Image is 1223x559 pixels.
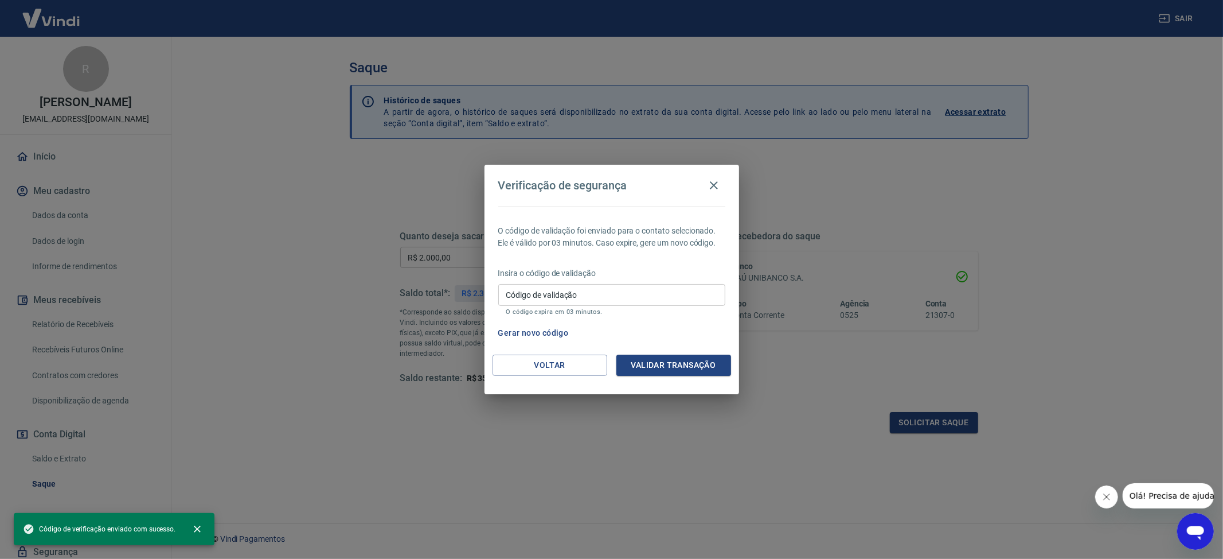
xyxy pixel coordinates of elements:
button: Gerar novo código [494,323,573,344]
iframe: Mensagem da empresa [1123,483,1214,508]
h4: Verificação de segurança [498,178,627,192]
p: Insira o código de validação [498,267,725,279]
span: Código de verificação enviado com sucesso. [23,523,175,535]
iframe: Fechar mensagem [1095,486,1118,508]
button: close [185,517,210,542]
span: Olá! Precisa de ajuda? [7,8,96,17]
button: Voltar [493,355,607,376]
p: O código expira em 03 minutos. [506,308,717,316]
iframe: Botão para abrir a janela de mensagens [1177,513,1214,550]
p: O código de validação foi enviado para o contato selecionado. Ele é válido por 03 minutos. Caso e... [498,225,725,249]
button: Validar transação [616,355,731,376]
